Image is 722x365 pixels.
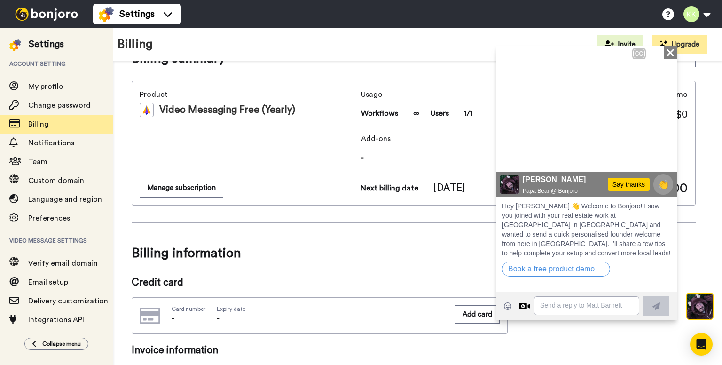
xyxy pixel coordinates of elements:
[413,108,419,119] span: ∞
[132,240,696,266] span: Billing information
[163,106,172,115] img: Full screen
[217,305,245,313] span: Expiry date
[361,89,473,100] span: Usage
[28,316,84,324] span: Integrations API
[11,8,82,21] img: bj-logo-header-white.svg
[28,120,49,128] span: Billing
[361,133,688,144] span: Add-ons
[9,39,21,51] img: settings-colored.svg
[132,276,508,290] span: Credit card
[597,35,643,54] button: Invite
[29,38,64,51] div: Settings
[361,108,398,119] span: Workflows
[28,139,74,147] span: Notifications
[144,106,153,115] img: Mute/Unmute
[24,338,88,350] button: Collapse menu
[28,214,70,222] span: Preferences
[140,89,357,100] span: Product
[157,132,177,145] span: 👏
[217,315,220,322] span: -
[433,181,465,195] span: [DATE]
[140,103,154,117] img: vm-color.svg
[455,305,500,324] button: Add card
[99,7,114,22] img: settings-colored.svg
[26,141,130,149] span: Papa Bear @ Bonjoro
[28,102,91,109] span: Change password
[6,156,174,211] span: Hey [PERSON_NAME] 👋 Welcome to Bonjoro! I saw you joined with your real estate work at [GEOGRAPHI...
[1,2,26,27] img: c638375f-eacb-431c-9714-bd8d08f708a7-1584310529.jpg
[361,182,418,194] span: Next billing date
[690,333,713,356] div: Open Intercom Messenger
[675,108,688,122] span: $0
[28,196,102,203] span: Language and region
[118,38,153,51] h1: Billing
[28,278,68,286] span: Email setup
[28,260,98,267] span: Verify email domain
[119,8,155,21] span: Settings
[652,35,707,54] button: Upgrade
[26,128,130,139] span: [PERSON_NAME]
[28,297,108,305] span: Delivery customization
[464,108,473,119] span: 1/1
[172,315,174,322] span: -
[132,343,508,357] span: Invoice information
[102,220,108,226] div: Open on new window
[361,152,688,163] span: -
[6,219,114,227] a: Book a free product demo
[4,129,23,148] img: c638375f-eacb-431c-9714-bd8d08f708a7-1584310529.jpg
[140,103,357,117] div: Video Messaging Free (Yearly)
[23,254,34,266] div: Reply by Video
[6,215,114,230] button: Book a free product demo
[28,177,84,184] span: Custom domain
[28,158,47,166] span: Team
[42,340,81,348] span: Collapse menu
[431,108,449,119] span: Users
[28,83,63,90] span: My profile
[172,305,205,313] span: Card number
[111,132,153,145] div: Say thanks
[27,105,71,116] div: 00:02 | 00:44
[140,179,223,197] button: Manage subscription
[157,128,177,149] button: 👏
